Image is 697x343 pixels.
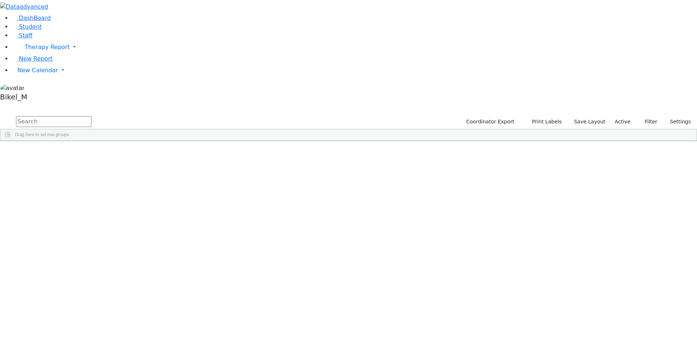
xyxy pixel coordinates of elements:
a: New Calendar [12,63,697,78]
span: Staff [19,32,32,39]
a: DashBoard [12,15,51,21]
span: DashBoard [19,15,51,21]
button: Settings [661,116,694,127]
label: Active [612,116,634,127]
span: Student [19,23,42,30]
a: Staff [12,32,32,39]
button: Save Layout [571,116,608,127]
input: Search [16,116,91,127]
span: Therapy Report [25,44,70,50]
a: Student [12,23,42,30]
button: Coordinator Export [461,116,518,127]
button: Print Labels [523,116,565,127]
button: Filter [635,116,661,127]
a: New Report [12,55,53,62]
a: Therapy Report [12,40,697,54]
span: New Report [19,55,53,62]
span: New Calendar [17,67,58,74]
span: Drag here to set row groups [15,132,69,137]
